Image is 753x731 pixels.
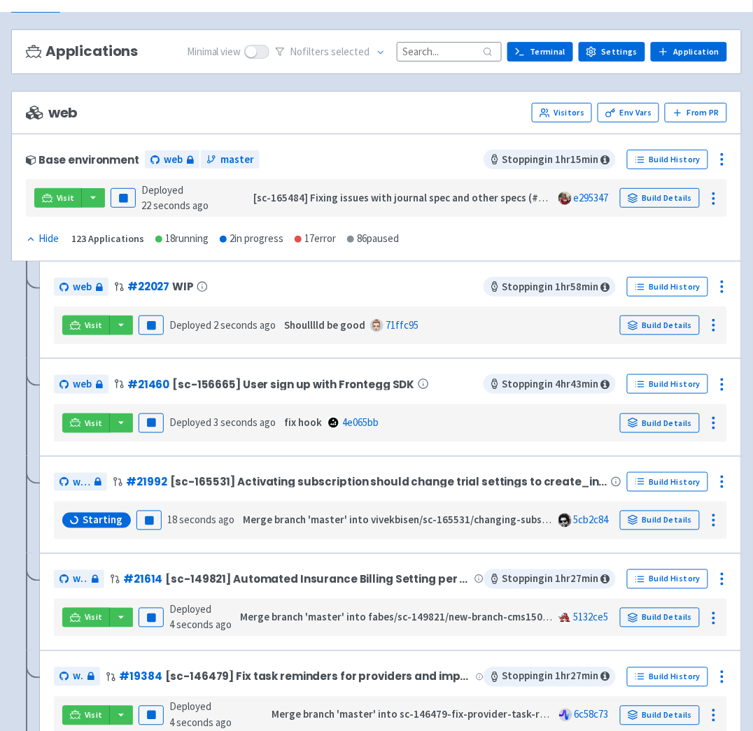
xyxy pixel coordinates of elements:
a: e295347 [574,191,609,204]
button: Pause [136,511,162,530]
strong: [sc-165484] Fixing issues with journal spec and other specs (#22053) [254,191,570,204]
a: Build Details [620,315,700,335]
span: Deployed [169,700,232,730]
button: Pause [139,315,164,335]
button: Pause [139,413,164,433]
a: 71ffc95 [386,318,418,332]
span: Deployed [141,183,209,213]
span: [sc-165531] Activating subscription should change trial settings to create_invoice [170,476,608,488]
span: web [73,474,90,490]
span: Visit [85,710,103,721]
a: Build History [627,150,708,169]
a: #21460 [127,377,169,392]
span: Deployed [169,416,276,429]
a: Build Details [620,413,700,433]
button: Hide [26,231,60,247]
a: web [54,278,108,297]
div: 17 error [295,231,336,247]
span: web [73,376,92,392]
time: 4 seconds ago [169,716,232,730]
strong: Merge branch 'master' into vivekbisen/sc-165531/changing-subscription-trial-settings-to-cancel [243,513,696,527]
span: master [220,152,254,168]
span: [sc-156665] User sign up with Frontegg SDK [172,378,414,390]
div: 18 running [155,231,209,247]
span: Stopping in 1 hr 15 min [484,150,616,169]
div: Base environment [26,154,139,166]
a: Visit [62,315,110,335]
a: 5cb2c84 [574,513,609,527]
a: web [54,375,108,394]
div: 86 paused [347,231,399,247]
span: Deployed [169,318,276,332]
span: web [26,105,78,121]
a: Settings [579,42,645,62]
span: Stopping in 1 hr 27 min [484,569,616,589]
a: Visit [62,608,110,627]
span: Visit [85,320,103,331]
time: 4 seconds ago [169,618,232,632]
button: From PR [665,103,727,122]
a: Build History [627,472,708,492]
span: [sc-149821] Automated Insurance Billing Setting per organization [166,574,472,585]
strong: fix hook [284,416,322,429]
a: 5132ce5 [574,611,609,624]
a: web [54,570,104,589]
a: web [54,473,107,492]
button: Pause [111,188,136,208]
a: Terminal [507,42,573,62]
div: 123 Applications [71,231,144,247]
a: #21614 [123,572,162,587]
button: Pause [139,706,164,725]
time: 22 seconds ago [141,199,209,212]
time: 3 seconds ago [213,416,276,429]
a: 4e065bb [342,416,379,429]
a: Visit [34,188,82,208]
span: Starting [83,513,122,527]
a: Build Details [620,188,700,208]
span: web [73,669,83,685]
span: web [73,572,87,588]
span: Stopping in 1 hr 58 min [484,277,616,297]
strong: Shoulllld be good [284,318,365,332]
h3: Applications [26,43,138,59]
a: Build History [627,569,708,589]
span: No filter s [290,44,370,60]
span: WIP [172,281,194,292]
span: Minimal view [187,44,241,60]
span: Stopping in 1 hr 27 min [484,667,616,687]
a: Build History [627,667,708,687]
strong: Merge branch 'master' into fabes/sc-149821/new-branch-cms1500s-automatic-cms-creation-setting-is [240,611,724,624]
a: 6c58c73 [575,708,609,721]
span: Deployed [169,603,232,632]
a: Visit [62,706,110,725]
a: Build History [627,374,708,394]
span: web [73,279,92,295]
a: master [201,150,260,169]
span: [sc-146479] Fix task reminders for providers and improve task reminder handling [165,671,473,683]
a: web [54,667,100,686]
input: Search... [397,42,502,61]
a: #22027 [127,279,169,294]
button: Pause [139,608,164,627]
time: 18 seconds ago [167,513,234,527]
time: 2 seconds ago [213,318,276,332]
span: web [164,152,183,168]
div: 2 in progress [220,231,283,247]
a: Build History [627,277,708,297]
a: Build Details [620,608,700,627]
a: Application [651,42,727,62]
a: Build Details [620,511,700,530]
strong: Merge branch 'master' into sc-146479-fix-provider-task-reminders [272,708,584,721]
a: Build Details [620,706,700,725]
a: #19384 [119,669,162,684]
span: Visit [85,612,103,623]
a: Visitors [532,103,592,122]
span: Visit [85,418,103,429]
span: Stopping in 4 hr 43 min [484,374,616,394]
a: web [145,150,199,169]
span: selected [332,45,370,58]
span: Visit [57,192,75,204]
a: #21992 [126,474,167,489]
div: Hide [26,231,59,247]
a: Env Vars [598,103,659,122]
